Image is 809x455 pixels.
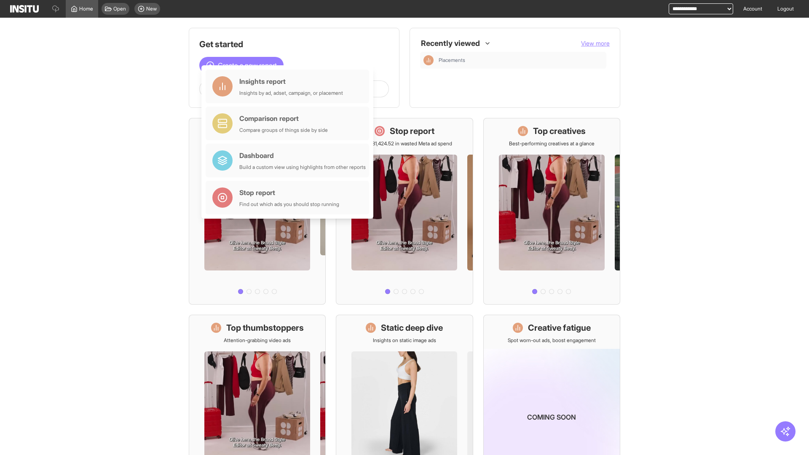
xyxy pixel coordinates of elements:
[226,322,304,334] h1: Top thumbstoppers
[581,39,610,48] button: View more
[483,118,620,305] a: Top creativesBest-performing creatives at a glance
[423,55,434,65] div: Insights
[439,57,603,64] span: Placements
[224,337,291,344] p: Attention-grabbing video ads
[336,118,473,305] a: Stop reportSave £31,424.52 in wasted Meta ad spend
[509,140,595,147] p: Best-performing creatives at a glance
[239,113,328,123] div: Comparison report
[239,187,339,198] div: Stop report
[390,125,434,137] h1: Stop report
[146,5,157,12] span: New
[581,40,610,47] span: View more
[239,90,343,96] div: Insights by ad, adset, campaign, or placement
[199,38,389,50] h1: Get started
[239,127,328,134] div: Compare groups of things side by side
[239,201,339,208] div: Find out which ads you should stop running
[189,118,326,305] a: What's live nowSee all active ads instantly
[79,5,93,12] span: Home
[357,140,452,147] p: Save £31,424.52 in wasted Meta ad spend
[239,76,343,86] div: Insights report
[533,125,586,137] h1: Top creatives
[239,150,366,161] div: Dashboard
[439,57,465,64] span: Placements
[218,60,277,70] span: Create a new report
[113,5,126,12] span: Open
[381,322,443,334] h1: Static deep dive
[239,164,366,171] div: Build a custom view using highlights from other reports
[373,337,436,344] p: Insights on static image ads
[199,57,284,74] button: Create a new report
[10,5,39,13] img: Logo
